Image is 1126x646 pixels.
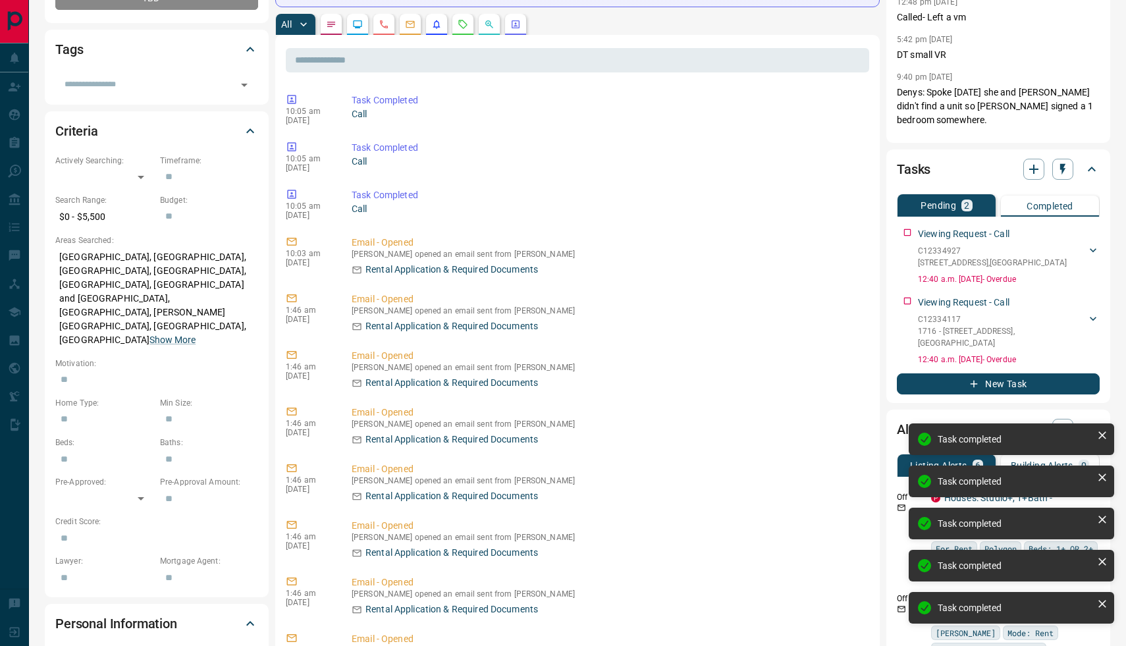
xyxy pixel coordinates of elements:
[281,20,292,29] p: All
[55,608,258,639] div: Personal Information
[379,19,389,30] svg: Calls
[286,428,332,437] p: [DATE]
[55,437,153,448] p: Beds:
[55,234,258,246] p: Areas Searched:
[352,632,864,646] p: Email - Opened
[352,306,864,315] p: [PERSON_NAME] opened an email sent from [PERSON_NAME]
[55,155,153,167] p: Actively Searching:
[352,292,864,306] p: Email - Opened
[286,541,332,551] p: [DATE]
[918,313,1086,325] p: C12334117
[160,397,258,409] p: Min Size:
[918,354,1100,365] p: 12:40 a.m. [DATE] - Overdue
[510,19,521,30] svg: Agent Actions
[286,211,332,220] p: [DATE]
[918,242,1100,271] div: C12334927[STREET_ADDRESS],[GEOGRAPHIC_DATA]
[55,121,98,142] h2: Criteria
[286,475,332,485] p: 1:46 am
[352,202,864,216] p: Call
[286,107,332,116] p: 10:05 am
[352,155,864,169] p: Call
[286,258,332,267] p: [DATE]
[352,107,864,121] p: Call
[55,358,258,369] p: Motivation:
[897,72,953,82] p: 9:40 pm [DATE]
[286,315,332,324] p: [DATE]
[286,116,332,125] p: [DATE]
[286,589,332,598] p: 1:46 am
[286,485,332,494] p: [DATE]
[55,39,83,60] h2: Tags
[286,154,332,163] p: 10:05 am
[938,476,1092,487] div: Task completed
[286,163,332,173] p: [DATE]
[326,19,336,30] svg: Notes
[286,371,332,381] p: [DATE]
[938,518,1092,529] div: Task completed
[352,533,864,542] p: [PERSON_NAME] opened an email sent from [PERSON_NAME]
[55,34,258,65] div: Tags
[352,589,864,599] p: [PERSON_NAME] opened an email sent from [PERSON_NAME]
[918,273,1100,285] p: 12:40 a.m. [DATE] - Overdue
[352,519,864,533] p: Email - Opened
[458,19,468,30] svg: Requests
[352,236,864,250] p: Email - Opened
[286,362,332,371] p: 1:46 am
[55,476,153,488] p: Pre-Approved:
[55,206,153,228] p: $0 - $5,500
[365,546,538,560] p: Rental Application & Required Documents
[897,414,1100,445] div: Alerts
[897,11,1100,24] p: Called- Left a vm
[897,86,1100,196] p: Denys: Spoke [DATE] she and [PERSON_NAME] didn't find a unit so [PERSON_NAME] signed a 1 bedroom ...
[286,306,332,315] p: 1:46 am
[160,155,258,167] p: Timeframe:
[55,246,258,351] p: [GEOGRAPHIC_DATA], [GEOGRAPHIC_DATA], [GEOGRAPHIC_DATA], [GEOGRAPHIC_DATA], [GEOGRAPHIC_DATA], [G...
[897,419,931,440] h2: Alerts
[897,605,906,614] svg: Email
[897,159,930,180] h2: Tasks
[938,560,1092,571] div: Task completed
[352,19,363,30] svg: Lead Browsing Activity
[235,76,254,94] button: Open
[918,311,1100,352] div: C123341171716 - [STREET_ADDRESS],[GEOGRAPHIC_DATA]
[286,598,332,607] p: [DATE]
[365,433,538,446] p: Rental Application & Required Documents
[352,188,864,202] p: Task Completed
[286,419,332,428] p: 1:46 am
[352,349,864,363] p: Email - Opened
[897,593,923,605] p: Off
[918,296,1009,310] p: Viewing Request - Call
[352,576,864,589] p: Email - Opened
[918,245,1067,257] p: C12334927
[55,516,258,527] p: Credit Score:
[160,437,258,448] p: Baths:
[405,19,416,30] svg: Emails
[938,434,1092,444] div: Task completed
[1027,202,1073,211] p: Completed
[365,489,538,503] p: Rental Application & Required Documents
[286,532,332,541] p: 1:46 am
[365,263,538,277] p: Rental Application & Required Documents
[160,194,258,206] p: Budget:
[918,325,1086,349] p: 1716 - [STREET_ADDRESS] , [GEOGRAPHIC_DATA]
[149,333,196,347] button: Show More
[55,555,153,567] p: Lawyer:
[352,94,864,107] p: Task Completed
[365,376,538,390] p: Rental Application & Required Documents
[352,406,864,419] p: Email - Opened
[897,373,1100,394] button: New Task
[918,227,1009,241] p: Viewing Request - Call
[352,363,864,372] p: [PERSON_NAME] opened an email sent from [PERSON_NAME]
[160,555,258,567] p: Mortgage Agent:
[938,603,1092,613] div: Task completed
[918,257,1067,269] p: [STREET_ADDRESS] , [GEOGRAPHIC_DATA]
[352,250,864,259] p: [PERSON_NAME] opened an email sent from [PERSON_NAME]
[897,35,953,44] p: 5:42 pm [DATE]
[160,476,258,488] p: Pre-Approval Amount:
[964,201,969,210] p: 2
[365,319,538,333] p: Rental Application & Required Documents
[484,19,495,30] svg: Opportunities
[286,202,332,211] p: 10:05 am
[365,603,538,616] p: Rental Application & Required Documents
[897,491,923,503] p: Off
